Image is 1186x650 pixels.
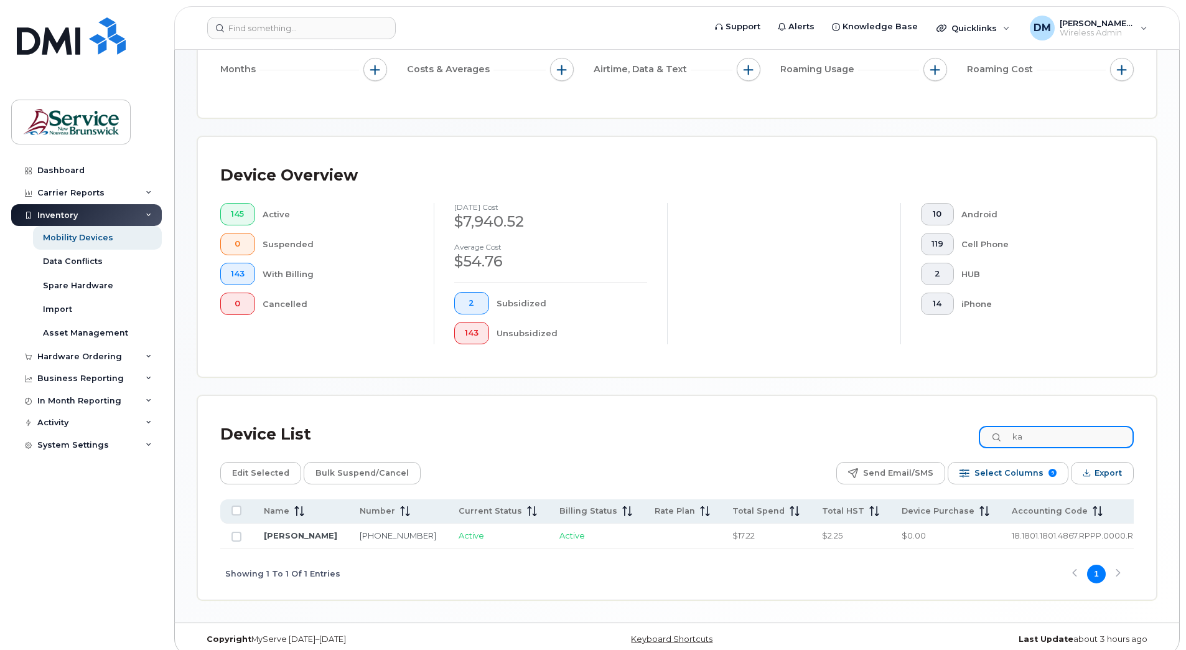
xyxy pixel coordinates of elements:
[220,203,255,225] button: 145
[220,63,259,76] span: Months
[197,634,517,644] div: MyServe [DATE]–[DATE]
[822,506,864,517] span: Total HST
[1034,21,1051,35] span: DM
[921,293,954,315] button: 14
[863,464,933,483] span: Send Email/SMS
[454,251,647,272] div: $54.76
[921,203,954,225] button: 10
[231,299,245,309] span: 0
[836,462,945,484] button: Send Email/SMS
[979,426,1134,448] input: Search Device List ...
[232,464,289,483] span: Edit Selected
[961,263,1114,285] div: HUB
[465,298,479,308] span: 2
[631,634,712,644] a: Keyboard Shortcuts
[559,530,585,540] span: Active
[732,506,785,517] span: Total Spend
[220,233,255,255] button: 0
[407,63,493,76] span: Costs & Averages
[780,63,858,76] span: Roaming Usage
[769,14,823,39] a: Alerts
[932,299,943,309] span: 14
[961,203,1114,225] div: Android
[928,16,1019,40] div: Quicklinks
[315,464,409,483] span: Bulk Suspend/Cancel
[304,462,421,484] button: Bulk Suspend/Cancel
[263,293,414,315] div: Cancelled
[843,21,918,33] span: Knowledge Base
[454,292,489,314] button: 2
[220,462,301,484] button: Edit Selected
[655,506,695,517] span: Rate Plan
[207,17,396,39] input: Find something...
[263,263,414,285] div: With Billing
[1087,565,1106,583] button: Page 1
[902,506,974,517] span: Device Purchase
[967,63,1037,76] span: Roaming Cost
[961,233,1114,255] div: Cell Phone
[1021,16,1156,40] div: DeKouchay, Michael (THC/TPC)
[1048,469,1057,477] span: 9
[951,23,997,33] span: Quicklinks
[263,203,414,225] div: Active
[459,530,484,540] span: Active
[974,464,1044,483] span: Select Columns
[732,530,755,540] span: $17.22
[454,243,647,251] h4: Average cost
[837,634,1157,644] div: about 3 hours ago
[454,203,647,211] h4: [DATE] cost
[921,263,954,285] button: 2
[497,322,648,344] div: Unsubsidized
[1060,28,1134,38] span: Wireless Admin
[594,63,691,76] span: Airtime, Data & Text
[932,209,943,219] span: 10
[497,292,648,314] div: Subsidized
[360,506,395,517] span: Number
[948,462,1068,484] button: Select Columns 9
[726,21,760,33] span: Support
[360,530,436,540] a: [PHONE_NUMBER]
[1012,506,1088,517] span: Accounting Code
[788,21,815,33] span: Alerts
[459,506,522,517] span: Current Status
[921,233,954,255] button: 119
[454,322,489,344] button: 143
[220,293,255,315] button: 0
[932,269,943,279] span: 2
[263,233,414,255] div: Suspended
[454,211,647,232] div: $7,940.52
[1060,18,1134,28] span: [PERSON_NAME] (THC/TPC)
[1019,634,1073,644] strong: Last Update
[823,14,927,39] a: Knowledge Base
[932,239,943,249] span: 119
[264,506,289,517] span: Name
[1012,530,1157,540] span: 18.1801.1801.4867.RPPP.0000.R01007
[225,565,340,583] span: Showing 1 To 1 Of 1 Entries
[264,530,337,540] a: [PERSON_NAME]
[1095,464,1122,483] span: Export
[961,293,1114,315] div: iPhone
[231,269,245,279] span: 143
[231,209,245,219] span: 145
[207,634,251,644] strong: Copyright
[465,328,479,338] span: 143
[1071,462,1134,484] button: Export
[220,159,358,192] div: Device Overview
[902,530,926,540] span: $0.00
[559,506,617,517] span: Billing Status
[706,14,769,39] a: Support
[231,239,245,249] span: 0
[220,418,311,451] div: Device List
[822,530,843,540] span: $2.25
[220,263,255,285] button: 143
